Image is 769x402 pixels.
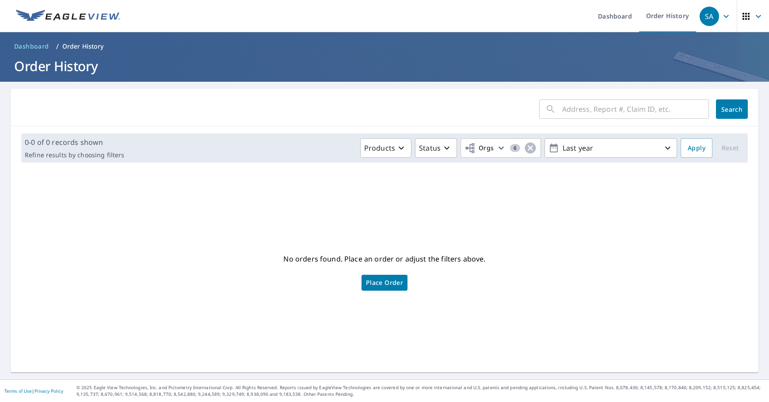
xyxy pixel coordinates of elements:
p: © 2025 Eagle View Technologies, Inc. and Pictometry International Corp. All Rights Reserved. Repo... [76,384,765,398]
button: Products [360,138,411,158]
a: Dashboard [11,39,53,53]
p: Status [419,143,441,153]
span: Orgs [464,143,494,154]
a: Terms of Use [4,388,32,394]
p: Refine results by choosing filters [25,151,124,159]
span: Dashboard [14,42,49,51]
button: Status [415,138,457,158]
li: / [56,41,59,52]
p: | [4,388,63,394]
p: Products [364,143,395,153]
p: No orders found. Place an order or adjust the filters above. [283,252,485,266]
nav: breadcrumb [11,39,758,53]
a: Place Order [362,275,407,291]
span: Place Order [366,281,403,285]
button: Apply [681,138,712,158]
button: Orgs6 [461,138,541,158]
a: Privacy Policy [34,388,63,394]
img: EV Logo [16,10,120,23]
h1: Order History [11,57,758,75]
div: SA [700,7,719,26]
span: Search [723,105,741,114]
input: Address, Report #, Claim ID, etc. [562,97,709,121]
p: 0-0 of 0 records shown [25,137,124,148]
span: 6 [510,145,520,151]
button: Search [716,99,748,119]
span: Apply [688,143,705,154]
p: Last year [559,140,662,156]
button: Last year [544,138,677,158]
p: Order History [62,42,104,51]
